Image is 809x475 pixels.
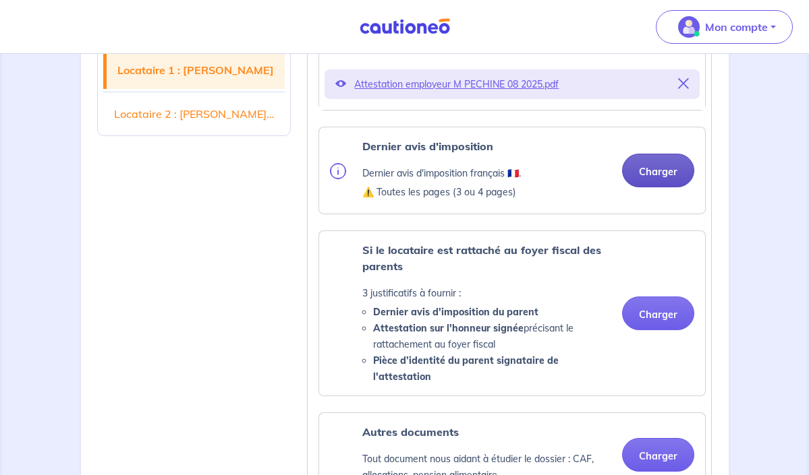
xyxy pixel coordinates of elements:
button: illu_account_valid_menu.svgMon compte [656,10,793,44]
img: illu_account_valid_menu.svg [678,16,700,38]
strong: Pièce d’identité du parent signataire de l'attestation [373,354,559,383]
strong: Autres documents [362,425,459,439]
p: 3 justificatifs à fournir : [362,285,611,301]
a: Locataire 1 : [PERSON_NAME] [107,51,285,89]
p: ⚠️ Toutes les pages (3 ou 4 pages) [362,184,521,200]
button: Charger [622,154,694,187]
div: categoryName: parental-tax-assessment, userCategory: cdi-without-trial [318,230,706,396]
button: Supprimer [678,75,689,94]
p: Dernier avis d'imposition français 🇫🇷. [362,165,521,181]
strong: Dernier avis d'imposition [362,139,493,153]
p: Attestation employeur M PECHINE 08 2025.pdf [354,75,670,94]
strong: Si le locataire est rattaché au foyer fiscal des parents [362,243,601,273]
button: Charger [622,296,694,330]
img: Cautioneo [354,18,455,35]
button: Voir [335,75,346,94]
button: Charger [622,438,694,472]
a: Locataire 2 : [PERSON_NAME] épouse [PERSON_NAME] [103,95,285,133]
p: Mon compte [705,19,768,35]
strong: Attestation sur l'honneur signée [373,322,524,334]
div: categoryName: tax-assessment, userCategory: cdi-without-trial [318,127,706,214]
strong: Dernier avis d'imposition du parent [373,306,538,318]
li: précisant le rattachement au foyer fiscal [373,320,611,352]
img: info.svg [330,163,346,179]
